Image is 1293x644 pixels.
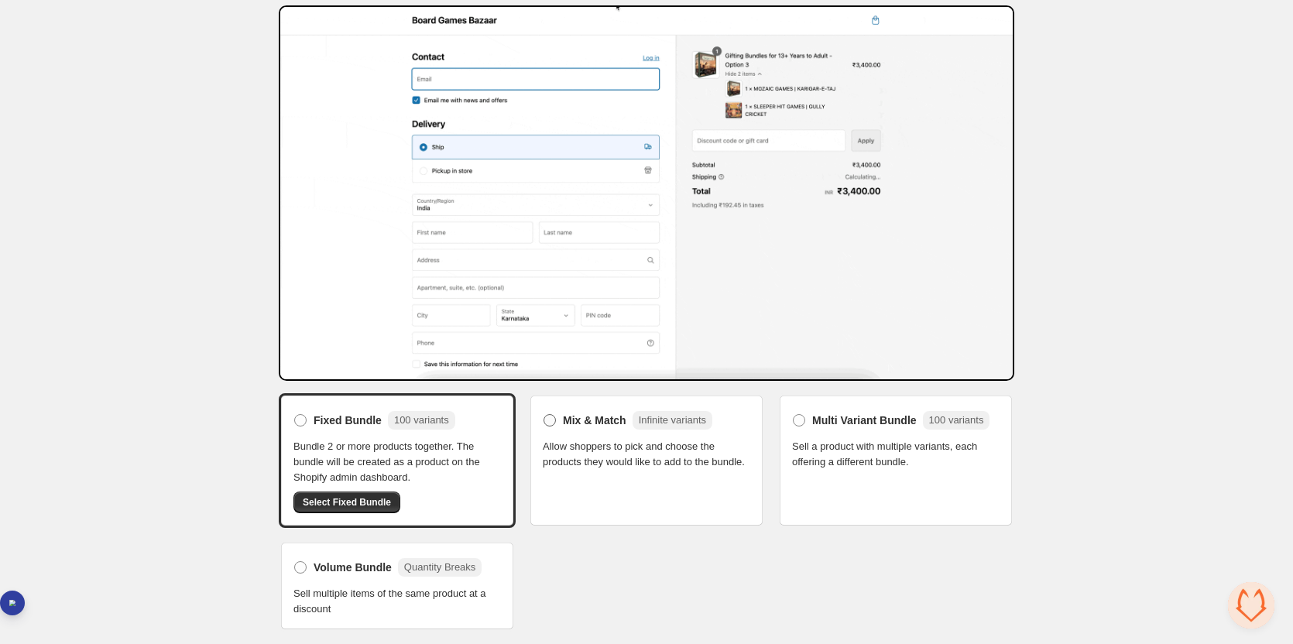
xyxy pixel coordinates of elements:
[792,439,1000,470] span: Sell a product with multiple variants, each offering a different bundle.
[293,492,400,513] button: Select Fixed Bundle
[812,413,917,428] span: Multi Variant Bundle
[279,5,1014,381] img: Bundle Preview
[293,439,501,485] span: Bundle 2 or more products together. The bundle will be created as a product on the Shopify admin ...
[1228,582,1274,629] div: Open chat
[543,439,750,470] span: Allow shoppers to pick and choose the products they would like to add to the bundle.
[404,561,476,573] span: Quantity Breaks
[314,560,392,575] span: Volume Bundle
[563,413,626,428] span: Mix & Match
[639,414,706,426] span: Infinite variants
[314,413,382,428] span: Fixed Bundle
[929,414,984,426] span: 100 variants
[293,586,501,617] span: Sell multiple items of the same product at a discount
[394,414,449,426] span: 100 variants
[303,496,391,509] span: Select Fixed Bundle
